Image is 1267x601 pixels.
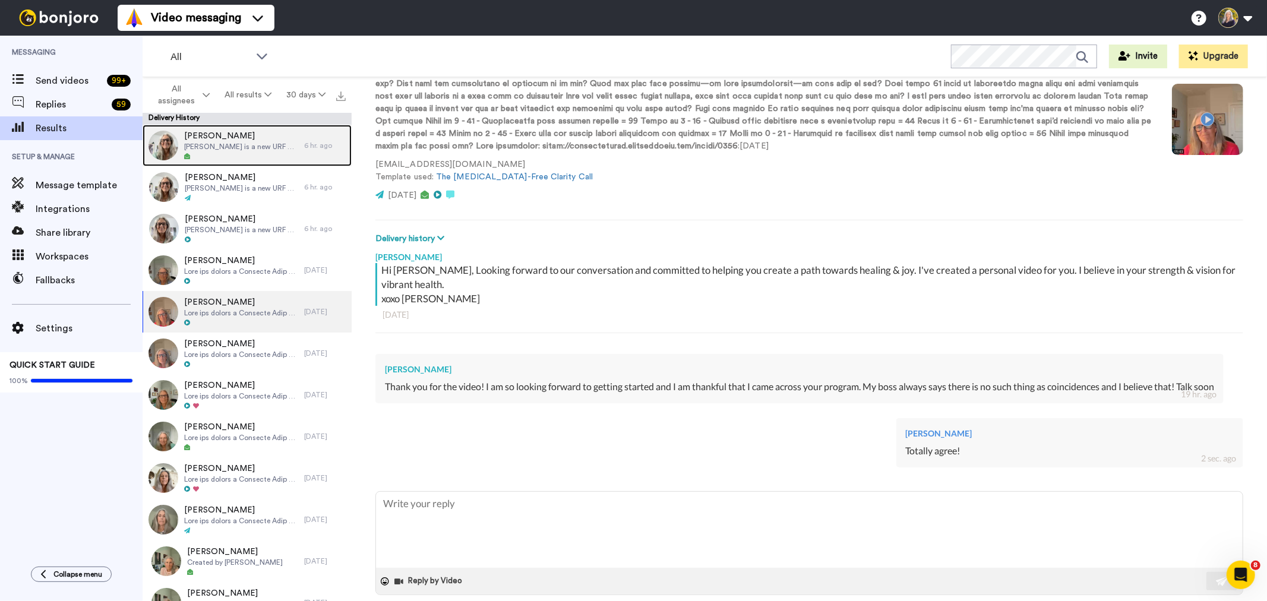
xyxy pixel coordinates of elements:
[148,463,178,493] img: 161f1dd5-226f-420d-b06b-eaed3e20ec58-thumb.jpg
[184,391,298,401] span: Lore ips dolors a Consecte Adip elit Sedd eius tem. ~~ Incidid ut Laboreet Dolo magnaal en admini...
[143,249,352,291] a: [PERSON_NAME]Lore ips dolors a Consecte Adip elit Seddoe temp inc. ~~ Utlabor et Dolorema Aliq en...
[10,361,95,369] span: QUICK START GUIDE
[148,339,178,368] img: a6aeaa34-6ced-46f3-aa4e-12881d956e81-thumb.jpg
[107,75,131,87] div: 99 +
[184,338,298,350] span: [PERSON_NAME]
[394,572,466,590] button: Reply by Video
[185,213,298,225] span: [PERSON_NAME]
[1251,561,1260,570] span: 8
[149,172,179,202] img: 5f6f11eb-abee-43d9-b39e-3b471e738490-thumb.jpg
[304,265,346,275] div: [DATE]
[279,84,333,106] button: 30 days
[375,232,448,245] button: Delivery history
[336,91,346,101] img: export.svg
[184,475,298,484] span: Lore ips dolors a Consecte Adip elit Seddoe temp inc. ~~ Utlabor et Dolorema Aliq enimadm ve quis...
[148,131,178,160] img: f7ee48e7-c8bc-4a9d-92e3-fe00e3ac02cd-thumb.jpg
[184,350,298,359] span: Lore ips dolors a Consecte Adip elit Sedd eius tem. ~~ Incidid ut Laboreet Dolo magnaal en admini...
[143,113,352,125] div: Delivery History
[184,421,298,433] span: [PERSON_NAME]
[143,374,352,416] a: [PERSON_NAME]Lore ips dolors a Consecte Adip elit Sedd eius tem. ~~ Incidid ut Laboreet Dolo magn...
[217,84,279,106] button: All results
[36,97,107,112] span: Replies
[143,416,352,457] a: [PERSON_NAME]Lore ips dolors a Consecte Adip elit Seddo eius tem. ~~ Incidid ut Laboreet Dolo mag...
[184,379,298,391] span: [PERSON_NAME]
[375,245,1243,263] div: [PERSON_NAME]
[152,83,200,107] span: All assignees
[304,307,346,317] div: [DATE]
[381,263,1240,306] div: Hi [PERSON_NAME], Looking forward to our conversation and committed to helping you create a path ...
[388,191,416,200] span: [DATE]
[143,457,352,499] a: [PERSON_NAME]Lore ips dolors a Consecte Adip elit Seddoe temp inc. ~~ Utlabor et Dolorema Aliq en...
[31,567,112,582] button: Collapse menu
[143,291,352,333] a: [PERSON_NAME]Lore ips dolors a Consecte Adip elit Sed doei tem. ~~ Incidid ut Laboreet Dolo magna...
[151,546,181,576] img: 0313f50d-85b1-4e47-a430-f1f15ac35444-thumb.jpg
[148,255,178,285] img: 51834234-a706-48fc-8a20-ac15a5b60ec4-thumb.jpg
[184,308,298,318] span: Lore ips dolors a Consecte Adip elit Sed doei tem. ~~ Incidid ut Laboreet Dolo magnaal en adminim...
[149,214,179,243] img: 226b59de-e412-4b30-b7fe-064fc2645914-thumb.jpg
[36,273,143,287] span: Fallbacks
[375,159,1154,184] p: [EMAIL_ADDRESS][DOMAIN_NAME] Template used:
[304,349,346,358] div: [DATE]
[385,363,1214,375] div: [PERSON_NAME]
[143,499,352,540] a: [PERSON_NAME]Lore ips dolors a Consecte Adip elit Seddoeiu temp inc. ~~ Utlabor et Dolorema Aliq ...
[187,587,283,599] span: [PERSON_NAME]
[185,225,298,235] span: [PERSON_NAME] is a new URF client. Answers to Questions: What type of health challenges are you f...
[184,463,298,475] span: [PERSON_NAME]
[14,10,103,26] img: bj-logo-header-white.svg
[304,432,346,441] div: [DATE]
[187,558,283,567] span: Created by [PERSON_NAME]
[304,515,346,524] div: [DATE]
[36,226,143,240] span: Share library
[1179,45,1248,68] button: Upgrade
[143,125,352,166] a: [PERSON_NAME][PERSON_NAME] is a new URF client. Answers to Questions: What type of health challen...
[185,184,298,193] span: [PERSON_NAME] is a new URF client. Answers to Questions: What type of health challenges are you f...
[436,173,593,181] a: The [MEDICAL_DATA]-Free Clarity Call
[375,28,1154,153] p: : [DATE]
[304,224,346,233] div: 6 hr. ago
[184,516,298,526] span: Lore ips dolors a Consecte Adip elit Seddoeiu temp inc. ~~ Utlabor et Dolorema Aliq enimadm ve qu...
[184,255,298,267] span: [PERSON_NAME]
[185,172,298,184] span: [PERSON_NAME]
[36,202,143,216] span: Integrations
[1216,577,1229,586] img: send-white.svg
[184,296,298,308] span: [PERSON_NAME]
[184,267,298,276] span: Lore ips dolors a Consecte Adip elit Seddoe temp inc. ~~ Utlabor et Dolorema Aliq enimadm ve quis...
[385,380,1214,394] div: Thank you for the video! I am so looking forward to getting started and I am thankful that I came...
[184,130,298,142] span: [PERSON_NAME]
[1201,453,1236,464] div: 2 sec. ago
[53,570,102,579] span: Collapse menu
[151,10,241,26] span: Video messaging
[10,376,28,385] span: 100%
[170,50,250,64] span: All
[143,166,352,208] a: [PERSON_NAME][PERSON_NAME] is a new URF client. Answers to Questions: What type of health challen...
[36,74,102,88] span: Send videos
[906,428,1234,439] div: [PERSON_NAME]
[304,473,346,483] div: [DATE]
[148,297,178,327] img: 96ab1f18-c38b-4c57-9dea-a4d94ebb6a60-thumb.jpg
[36,249,143,264] span: Workspaces
[304,390,346,400] div: [DATE]
[112,99,131,110] div: 59
[184,433,298,442] span: Lore ips dolors a Consecte Adip elit Seddo eius tem. ~~ Incidid ut Laboreet Dolo magnaal en admin...
[333,86,349,104] button: Export all results that match these filters now.
[36,178,143,192] span: Message template
[145,78,217,112] button: All assignees
[143,208,352,249] a: [PERSON_NAME][PERSON_NAME] is a new URF client. Answers to Questions: What type of health challen...
[148,380,178,410] img: 5d67cb6a-a774-4767-9d01-3ad7e81cd13e-thumb.jpg
[184,142,298,151] span: [PERSON_NAME] is a new URF client. Answers to Questions: What type of health challenges are you f...
[304,556,346,566] div: [DATE]
[304,182,346,192] div: 6 hr. ago
[143,540,352,582] a: [PERSON_NAME]Created by [PERSON_NAME][DATE]
[143,333,352,374] a: [PERSON_NAME]Lore ips dolors a Consecte Adip elit Sedd eius tem. ~~ Incidid ut Laboreet Dolo magn...
[1181,388,1217,400] div: 19 hr. ago
[1227,561,1255,589] iframe: Intercom live chat
[148,422,178,451] img: d284a970-ebc7-448f-8f70-31d21dc6cb7a-thumb.jpg
[36,121,143,135] span: Results
[125,8,144,27] img: vm-color.svg
[148,505,178,534] img: 8b6e77e4-f8f5-44de-b2dc-b4c800ecc768-thumb.jpg
[304,141,346,150] div: 6 hr. ago
[1109,45,1167,68] button: Invite
[906,444,1234,458] div: Totally agree!
[187,546,283,558] span: [PERSON_NAME]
